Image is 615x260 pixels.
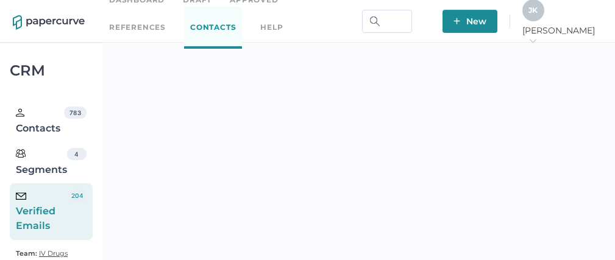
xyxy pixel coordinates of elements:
[528,37,537,45] i: arrow_right
[16,148,67,177] div: Segments
[453,10,486,33] span: New
[16,107,64,136] div: Contacts
[39,249,68,258] span: IV Drugs
[64,107,87,119] div: 783
[260,21,283,34] div: help
[10,65,93,76] div: CRM
[453,18,460,24] img: plus-white.e19ec114.svg
[522,25,602,47] span: [PERSON_NAME]
[16,192,26,200] img: email-icon-black.c777dcea.svg
[443,10,497,33] button: New
[67,148,87,160] div: 4
[13,15,85,30] img: papercurve-logo-colour.7244d18c.svg
[109,21,166,34] a: References
[16,189,68,233] div: Verified Emails
[362,10,412,33] input: Search Workspace
[370,16,380,26] img: search.bf03fe8b.svg
[528,5,538,15] span: J K
[184,7,242,49] a: Contacts
[68,189,87,202] div: 204
[16,108,24,117] img: person.20a629c4.svg
[16,149,26,158] img: segments.b9481e3d.svg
